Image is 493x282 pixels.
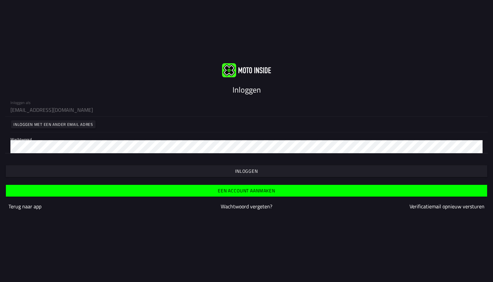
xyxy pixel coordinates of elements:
ion-button: Een account aanmaken [6,185,487,197]
ion-button: Inloggen met een ander email adres [11,120,96,128]
a: Terug naar app [8,202,41,210]
a: Wachtwoord vergeten? [221,202,272,210]
ion-text: Inloggen [232,84,261,96]
a: Verificatiemail opnieuw versturen [410,202,485,210]
ion-text: Inloggen [235,169,258,173]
